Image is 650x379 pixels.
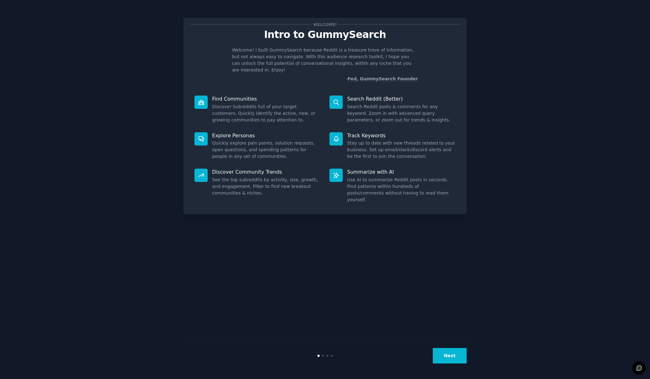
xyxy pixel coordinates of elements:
dd: See the top subreddits by activity, size, growth, and engagement. Filter to find new breakout com... [212,177,321,196]
a: Fed, GummySearch Founder [347,76,418,82]
dd: Quickly explore pain points, solution requests, open questions, and spending patterns for people ... [212,140,321,160]
span: Welcome! [312,21,338,28]
div: - [346,76,418,82]
p: Track Keywords [347,132,456,139]
p: Search Reddit (Better) [347,96,456,102]
dd: Stay up to date with new threads related to your business. Set up email/slack/discord alerts and ... [347,140,456,160]
p: Find Communities [212,96,321,102]
p: Intro to GummySearch [190,29,460,40]
p: Discover Community Trends [212,169,321,175]
p: Summarize with AI [347,169,456,175]
p: Welcome! I built GummySearch because Reddit is a treasure trove of information, but not always ea... [232,47,418,73]
dd: Use AI to summarize Reddit posts in seconds. Find patterns within hundreds of posts/comments with... [347,177,456,203]
p: Explore Personas [212,132,321,139]
dd: Search Reddit posts & comments for any keyword. Zoom in with advanced query parameters, or zoom o... [347,103,456,123]
button: Next [433,348,467,363]
dd: Discover Subreddits full of your target customers. Quickly identify the active, new, or growing c... [212,103,321,123]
